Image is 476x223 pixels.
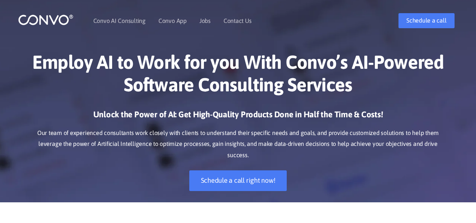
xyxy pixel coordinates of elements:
[158,18,187,24] a: Convo App
[189,170,287,191] a: Schedule a call right now!
[93,18,146,24] a: Convo AI Consulting
[199,18,211,24] a: Jobs
[224,18,252,24] a: Contact Us
[29,51,447,102] h1: Employ AI to Work for you With Convo’s AI-Powered Software Consulting Services
[18,14,73,26] img: logo_1.png
[29,127,447,161] p: Our team of experienced consultants work closely with clients to understand their specific needs ...
[29,109,447,126] h3: Unlock the Power of AI: Get High-Quality Products Done in Half the Time & Costs!
[398,13,454,28] a: Schedule a call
